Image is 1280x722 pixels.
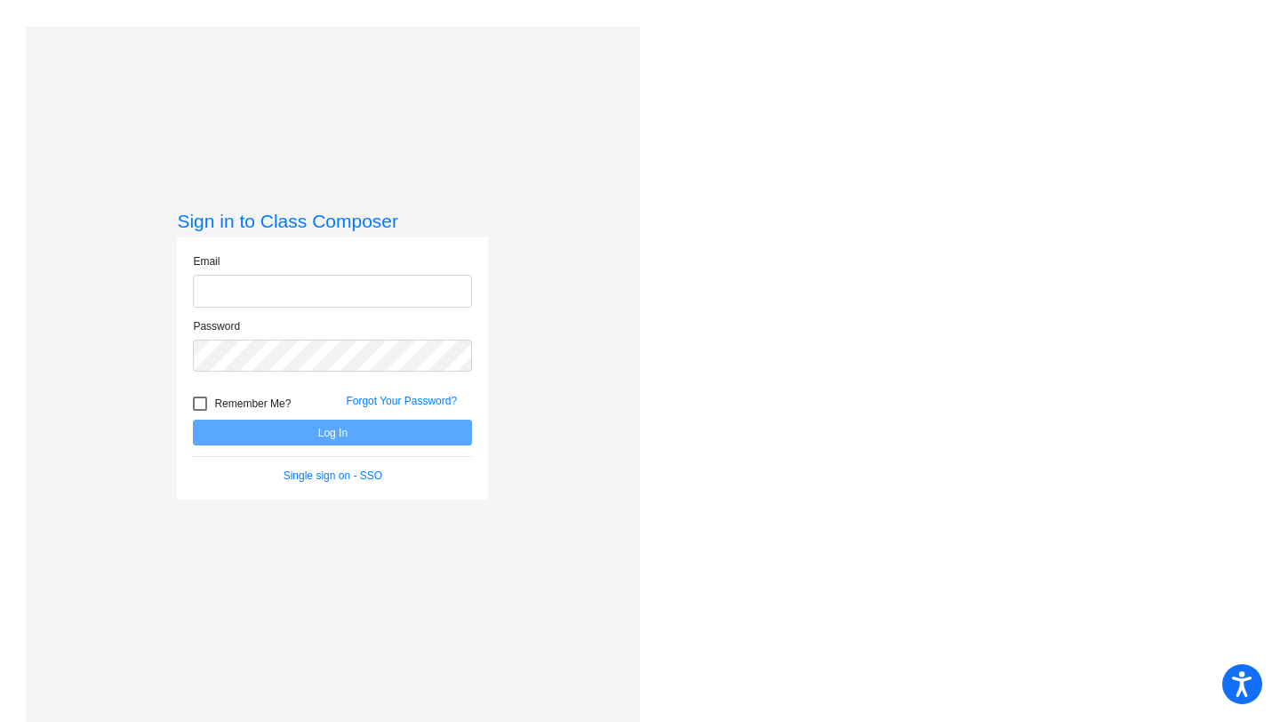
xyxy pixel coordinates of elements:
[193,253,220,269] label: Email
[177,210,488,232] h3: Sign in to Class Composer
[193,420,472,445] button: Log In
[214,393,291,414] span: Remember Me?
[193,318,240,334] label: Password
[346,395,457,407] a: Forgot Your Password?
[284,469,382,482] a: Single sign on - SSO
